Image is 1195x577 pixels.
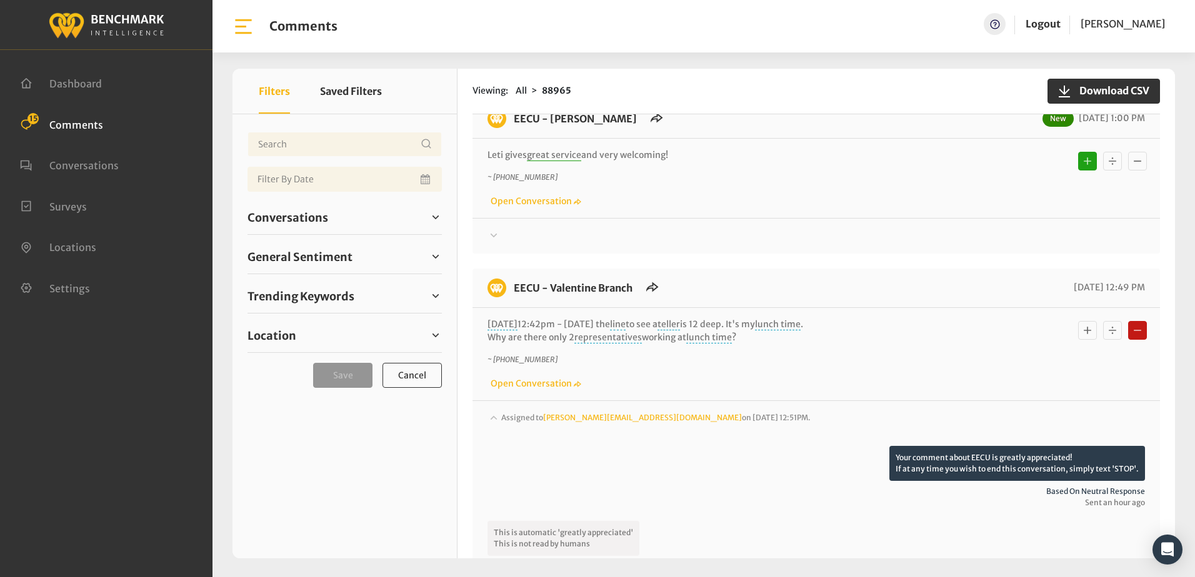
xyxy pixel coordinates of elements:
a: [PERSON_NAME] [1081,13,1165,35]
img: bar [232,16,254,37]
span: [PERSON_NAME] [1081,17,1165,30]
span: lunch time [755,318,801,330]
img: benchmark [48,9,164,40]
span: General Sentiment [247,249,352,265]
span: Assigned to on [DATE] 12:51PM. [501,413,811,422]
span: 15 [27,113,39,124]
button: Cancel [382,363,442,388]
h6: EECU - Valentine Branch [506,279,640,297]
a: Logout [1026,17,1061,30]
span: [DATE] 1:00 PM [1076,112,1145,124]
span: Conversations [247,209,328,226]
div: Assigned to[PERSON_NAME][EMAIL_ADDRESS][DOMAIN_NAME]on [DATE] 12:51PM. [487,411,1145,446]
a: Comments 15 [20,117,103,130]
span: teller [657,318,680,330]
i: ~ [PHONE_NUMBER] [487,355,557,364]
p: Leti gives and very welcoming! [487,149,981,162]
a: EECU - [PERSON_NAME] [514,112,637,125]
a: Trending Keywords [247,287,442,305]
span: Dashboard [49,77,102,90]
a: Open Conversation [487,195,581,207]
span: [DATE] 12:49 PM [1071,282,1145,293]
span: representatives [574,332,642,343]
span: Settings [49,282,90,294]
img: benchmark [487,109,506,128]
span: All [516,85,527,96]
i: ~ [PHONE_NUMBER] [487,172,557,182]
span: Sent an hour ago [487,497,1145,508]
span: Download CSV [1072,83,1149,98]
span: Conversations [49,159,119,172]
button: Open Calendar [418,167,434,192]
span: lunch time [686,332,732,343]
a: EECU - Valentine Branch [514,282,632,294]
a: Locations [20,240,96,252]
span: [DATE] [487,318,517,330]
img: benchmark [487,279,506,297]
span: Comments [49,118,103,131]
input: Date range input field [247,167,442,192]
p: 12:42pm - [DATE] the to see a is 12 deep. It's my . Why are there only 2 working at ? [487,318,981,344]
span: Viewing: [472,84,508,97]
p: This is automatic 'greatly appreciated' This is not read by humans [487,521,639,556]
span: New [1042,111,1074,127]
span: Based on neutral response [487,486,1145,497]
h1: Comments [269,19,337,34]
strong: 88965 [542,85,571,96]
a: Settings [20,281,90,293]
span: Surveys [49,200,87,212]
button: Filters [259,69,290,114]
input: Username [247,132,442,157]
div: Basic example [1075,149,1150,174]
a: Location [247,326,442,345]
div: Basic example [1075,318,1150,343]
span: great service [527,149,581,161]
a: Conversations [20,158,119,170]
a: Dashboard [20,76,102,89]
p: Your comment about EECU is greatly appreciated! If at any time you wish to end this conversation,... [889,446,1145,481]
a: Surveys [20,199,87,212]
span: Trending Keywords [247,288,354,305]
button: Download CSV [1047,79,1160,104]
span: Location [247,327,296,344]
a: [PERSON_NAME][EMAIL_ADDRESS][DOMAIN_NAME] [543,413,742,422]
span: Locations [49,241,96,254]
span: line [610,318,626,330]
button: Saved Filters [320,69,382,114]
a: Logout [1026,13,1061,35]
h6: EECU - Selma Branch [506,109,644,128]
div: Open Intercom Messenger [1152,535,1182,565]
a: Open Conversation [487,378,581,389]
a: Conversations [247,208,442,227]
a: General Sentiment [247,247,442,266]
